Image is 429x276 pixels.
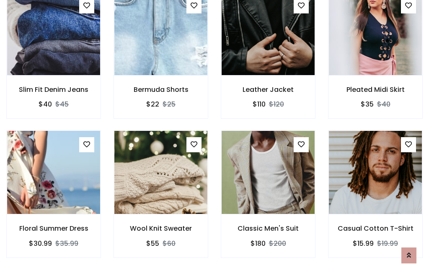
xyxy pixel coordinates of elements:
[29,240,52,247] h6: $30.99
[361,100,374,108] h6: $35
[163,99,176,109] del: $25
[146,100,159,108] h6: $22
[377,99,390,109] del: $40
[269,99,284,109] del: $120
[328,86,422,94] h6: Pleated Midi Skirt
[55,99,69,109] del: $45
[163,239,176,248] del: $60
[251,240,266,247] h6: $180
[221,224,315,232] h6: Classic Men's Suit
[7,86,101,94] h6: Slim Fit Denim Jeans
[7,224,101,232] h6: Floral Summer Dress
[353,240,374,247] h6: $15.99
[55,239,78,248] del: $35.99
[328,224,422,232] h6: Casual Cotton T-Shirt
[269,239,286,248] del: $200
[39,100,52,108] h6: $40
[377,239,398,248] del: $19.99
[221,86,315,94] h6: Leather Jacket
[114,86,208,94] h6: Bermuda Shorts
[253,100,266,108] h6: $110
[114,224,208,232] h6: Wool Knit Sweater
[146,240,159,247] h6: $55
